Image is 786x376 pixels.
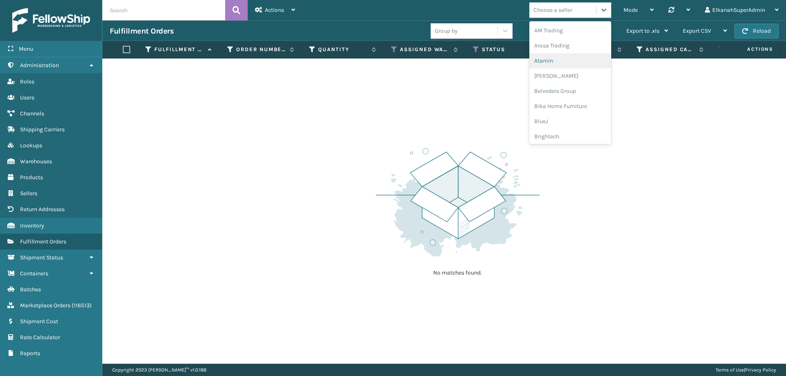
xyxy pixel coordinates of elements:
h3: Fulfillment Orders [110,26,174,36]
label: Fulfillment Order Id [154,46,204,53]
label: Assigned Carrier Service [646,46,695,53]
span: Administration [20,62,59,69]
img: logo [12,8,90,33]
span: Actions [721,43,778,56]
a: Terms of Use [716,367,744,373]
span: Actions [265,7,284,14]
span: Products [20,174,43,181]
span: Shipping Carriers [20,126,65,133]
div: Arosa Trading [529,38,611,53]
span: Export to .xls [626,27,660,34]
span: Marketplace Orders [20,302,70,309]
span: Shipment Status [20,254,63,261]
span: ( 116513 ) [72,302,92,309]
div: Group by [435,27,458,35]
span: Lookups [20,142,42,149]
span: Rate Calculator [20,334,60,341]
a: Privacy Policy [745,367,776,373]
span: Sellers [20,190,37,197]
label: Order Number [236,46,286,53]
span: Containers [20,270,48,277]
span: Batches [20,286,41,293]
label: Quantity [318,46,368,53]
p: Copyright 2023 [PERSON_NAME]™ v 1.0.188 [112,364,206,376]
div: | [716,364,776,376]
div: [PERSON_NAME] [529,68,611,83]
span: Inventory [20,222,44,229]
span: Reports [20,350,40,357]
span: Shipment Cost [20,318,58,325]
span: Channels [20,110,44,117]
span: Fulfillment Orders [20,238,66,245]
span: Return Addresses [20,206,65,213]
span: Menu [19,45,33,52]
span: Mode [623,7,638,14]
div: AM Trading [529,23,611,38]
span: Roles [20,78,34,85]
span: Export CSV [683,27,711,34]
div: Belvedere Group [529,83,611,99]
div: Choose a seller [533,6,572,14]
span: Users [20,94,34,101]
label: Status [482,46,531,53]
div: Atamin [529,53,611,68]
div: Bika Home Furniture [529,99,611,114]
label: Assigned Warehouse [400,46,449,53]
button: Reload [734,24,779,38]
div: BlueJ [529,114,611,129]
div: Brightech [529,129,611,144]
span: Warehouses [20,158,52,165]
